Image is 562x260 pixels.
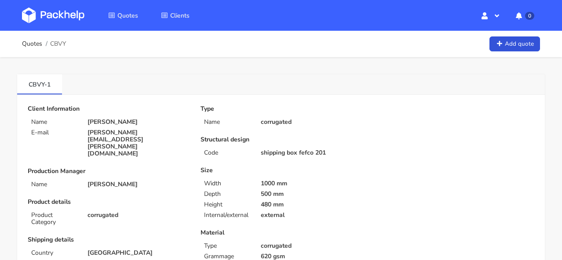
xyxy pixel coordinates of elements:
[28,105,188,112] p: Client Information
[50,40,66,47] span: CBVY
[31,249,77,256] p: Country
[150,7,200,23] a: Clients
[204,149,250,156] p: Code
[525,12,534,20] span: 0
[31,119,77,126] p: Name
[88,119,188,126] p: [PERSON_NAME]
[201,167,361,174] p: Size
[117,11,138,20] span: Quotes
[261,180,361,187] p: 1000 mm
[204,201,250,208] p: Height
[201,229,361,236] p: Material
[201,105,361,112] p: Type
[204,242,250,249] p: Type
[28,199,188,206] p: Product details
[31,181,77,188] p: Name
[98,7,149,23] a: Quotes
[31,212,77,226] p: Product Category
[22,7,84,23] img: Dashboard
[261,253,361,260] p: 620 gsm
[88,249,188,256] p: [GEOGRAPHIC_DATA]
[201,136,361,143] p: Structural design
[204,253,250,260] p: Grammage
[204,119,250,126] p: Name
[88,181,188,188] p: [PERSON_NAME]
[170,11,190,20] span: Clients
[509,7,540,23] button: 0
[22,40,42,47] a: Quotes
[261,242,361,249] p: corrugated
[204,212,250,219] p: Internal/external
[88,129,188,157] p: [PERSON_NAME][EMAIL_ADDRESS][PERSON_NAME][DOMAIN_NAME]
[261,149,361,156] p: shipping box fefco 201
[204,191,250,198] p: Depth
[28,168,188,175] p: Production Manager
[261,191,361,198] p: 500 mm
[17,74,62,94] a: CBVY-1
[88,212,188,219] p: corrugated
[31,129,77,136] p: E-mail
[261,201,361,208] p: 480 mm
[261,119,361,126] p: corrugated
[22,35,66,53] nav: breadcrumb
[261,212,361,219] p: external
[204,180,250,187] p: Width
[28,236,188,243] p: Shipping details
[489,36,540,52] a: Add quote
